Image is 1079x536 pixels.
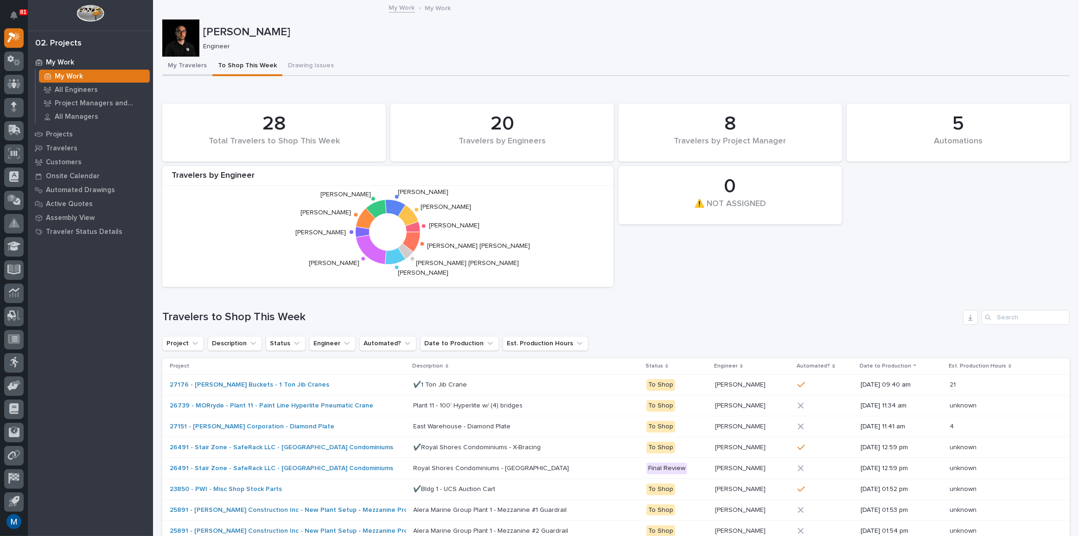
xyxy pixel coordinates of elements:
text: [PERSON_NAME] [398,189,449,195]
div: Travelers by Engineer [162,171,613,186]
div: To Shop [646,379,675,391]
a: 23850 - PWI - Misc Shop Stock Parts [170,485,282,493]
text: [PERSON_NAME] [PERSON_NAME] [428,243,530,250]
p: [PERSON_NAME] [715,463,767,472]
a: 26491 - Stair Zone - SafeRack LLC - [GEOGRAPHIC_DATA] Condominiums [170,465,393,472]
button: Description [208,336,262,351]
p: [DATE] 11:41 am [861,423,942,431]
div: 5 [862,112,1054,136]
div: Total Travelers to Shop This Week [178,136,370,156]
p: 21 [950,379,958,389]
text: [PERSON_NAME] [321,191,371,198]
div: 02. Projects [35,39,82,49]
div: Automations [862,136,1054,156]
a: 25891 - [PERSON_NAME] Construction Inc - New Plant Setup - Mezzanine Project [170,527,420,535]
p: unknown [950,463,978,472]
text: [PERSON_NAME] [398,270,449,277]
button: Automated? [359,336,416,351]
p: Customers [46,158,82,167]
a: 27151 - [PERSON_NAME] Corporation - Diamond Plate [170,423,334,431]
div: ⚠️ NOT ASSIGNED [634,199,826,219]
p: Alera Marine Group Plant 1 - Mezzanine #1 Guardrail [414,504,569,514]
a: Traveler Status Details [28,225,153,239]
button: users-avatar [4,512,24,531]
p: ✔️Royal Shores Condominiums - X-Bracing [414,442,543,452]
p: [DATE] 09:40 am [861,381,942,389]
p: Engineer [203,43,1062,51]
a: Onsite Calendar [28,169,153,183]
a: My Work [36,70,153,83]
button: To Shop This Week [212,57,282,76]
p: Est. Production Hours [949,361,1006,371]
text: [PERSON_NAME] [296,229,346,236]
text: [PERSON_NAME] [429,223,480,229]
div: To Shop [646,421,675,433]
p: East Warehouse - Diamond Plate [414,421,513,431]
text: [PERSON_NAME] [421,204,472,210]
div: Search [982,310,1070,325]
a: Assembly View [28,211,153,225]
p: [DATE] 01:53 pm [861,506,942,514]
p: Assembly View [46,214,95,222]
a: Automated Drawings [28,183,153,197]
p: 4 [950,421,956,431]
p: [PERSON_NAME] [715,400,767,410]
a: 27176 - [PERSON_NAME] Buckets - 1 Ton Jib Cranes [170,381,329,389]
p: [PERSON_NAME] [715,379,767,389]
button: Est. Production Hours [503,336,588,351]
button: My Travelers [162,57,212,76]
p: [PERSON_NAME] [203,26,1066,39]
p: Projects [46,130,73,139]
p: Date to Production [860,361,911,371]
text: [PERSON_NAME] [PERSON_NAME] [416,260,519,267]
button: Project [162,336,204,351]
p: unknown [950,525,978,535]
p: Project [170,361,189,371]
p: ✔️Bldg 1 - UCS Auction Cart [414,484,498,493]
a: Active Quotes [28,197,153,211]
div: To Shop [646,442,675,453]
h1: Travelers to Shop This Week [162,310,959,324]
tr: 27151 - [PERSON_NAME] Corporation - Diamond Plate East Warehouse - Diamond PlateEast Warehouse - ... [162,416,1070,437]
p: Engineer [714,361,738,371]
p: All Engineers [55,86,98,94]
p: [PERSON_NAME] [715,525,767,535]
p: [DATE] 12:59 pm [861,465,942,472]
p: [DATE] 11:34 am [861,402,942,410]
div: 8 [634,112,826,136]
div: Travelers by Engineers [406,136,598,156]
a: Projects [28,127,153,141]
p: Traveler Status Details [46,228,122,236]
tr: 23850 - PWI - Misc Shop Stock Parts ✔️Bldg 1 - UCS Auction Cart✔️Bldg 1 - UCS Auction Cart To Sho... [162,479,1070,500]
button: Drawing Issues [282,57,339,76]
p: My Work [55,72,83,81]
div: Notifications81 [12,11,24,26]
a: 25891 - [PERSON_NAME] Construction Inc - New Plant Setup - Mezzanine Project [170,506,420,514]
p: unknown [950,484,978,493]
div: Final Review [646,463,687,474]
a: 26739 - MORryde - Plant 11 - Paint Line Hyperlite Pneumatic Crane [170,402,373,410]
div: Travelers by Project Manager [634,136,826,156]
div: To Shop [646,504,675,516]
p: My Work [425,2,451,13]
p: All Managers [55,113,98,121]
text: [PERSON_NAME] [309,260,360,267]
button: Notifications [4,6,24,25]
img: Workspace Logo [77,5,104,22]
button: Engineer [309,336,356,351]
tr: 26739 - MORryde - Plant 11 - Paint Line Hyperlite Pneumatic Crane Plant 11 - 100' Hyperlite w/ (4... [162,395,1070,416]
p: Onsite Calendar [46,172,100,181]
p: Plant 11 - 100' Hyperlite w/ (4) bridges [414,400,525,410]
tr: 27176 - [PERSON_NAME] Buckets - 1 Ton Jib Cranes ✔️1 Ton Jib Crane✔️1 Ton Jib Crane To Shop[PERSO... [162,375,1070,395]
div: 28 [178,112,370,136]
p: [DATE] 12:59 pm [861,444,942,452]
tr: 25891 - [PERSON_NAME] Construction Inc - New Plant Setup - Mezzanine Project Alera Marine Group P... [162,500,1070,521]
p: unknown [950,400,978,410]
div: To Shop [646,484,675,495]
p: [DATE] 01:54 pm [861,527,942,535]
p: Active Quotes [46,200,93,208]
a: My Work [28,55,153,69]
button: Status [266,336,306,351]
p: Alera Marine Group Plant 1 - Mezzanine #2 Guardrail [414,525,570,535]
tr: 26491 - Stair Zone - SafeRack LLC - [GEOGRAPHIC_DATA] Condominiums Royal Shores Condominiums - [G... [162,458,1070,479]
